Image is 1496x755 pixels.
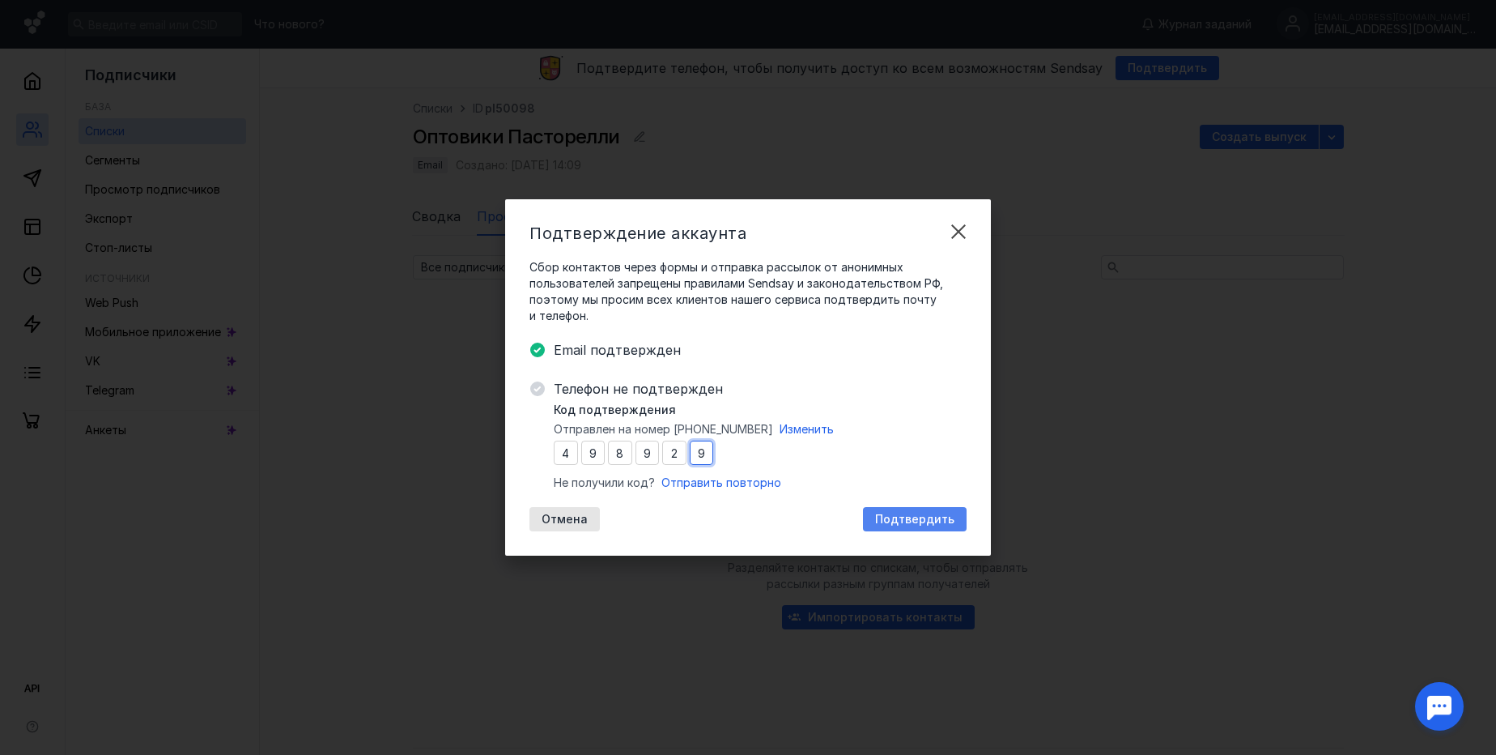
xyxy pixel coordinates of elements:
span: Код подтверждения [554,402,676,418]
span: Не получили код? [554,475,655,491]
span: Телефон не подтвержден [554,379,967,399]
span: Подтверждение аккаунта [529,224,746,243]
span: Отправлен на номер [PHONE_NUMBER] [554,421,773,437]
input: 0 [608,441,632,465]
button: Подтвердить [863,507,967,531]
button: Отправить повторно [661,475,781,491]
span: Email подтвержден [554,340,967,360]
button: Отмена [529,507,600,531]
span: Изменить [780,422,834,436]
input: 0 [690,441,714,465]
button: Изменить [780,421,834,437]
input: 0 [581,441,606,465]
span: Сбор контактов через формы и отправка рассылок от анонимных пользователей запрещены правилами Sen... [529,259,967,324]
input: 0 [635,441,660,465]
input: 0 [662,441,686,465]
span: Отмена [542,513,588,527]
span: Подтвердить [875,513,954,527]
input: 0 [554,441,578,465]
span: Отправить повторно [661,476,781,489]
